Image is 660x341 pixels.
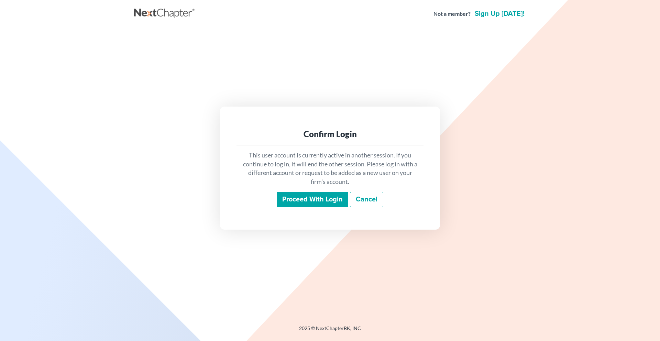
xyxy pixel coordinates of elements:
[473,10,526,17] a: Sign up [DATE]!
[242,151,418,186] p: This user account is currently active in another session. If you continue to log in, it will end ...
[134,325,526,337] div: 2025 © NextChapterBK, INC
[433,10,471,18] strong: Not a member?
[277,192,348,208] input: Proceed with login
[242,129,418,140] div: Confirm Login
[350,192,383,208] a: Cancel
